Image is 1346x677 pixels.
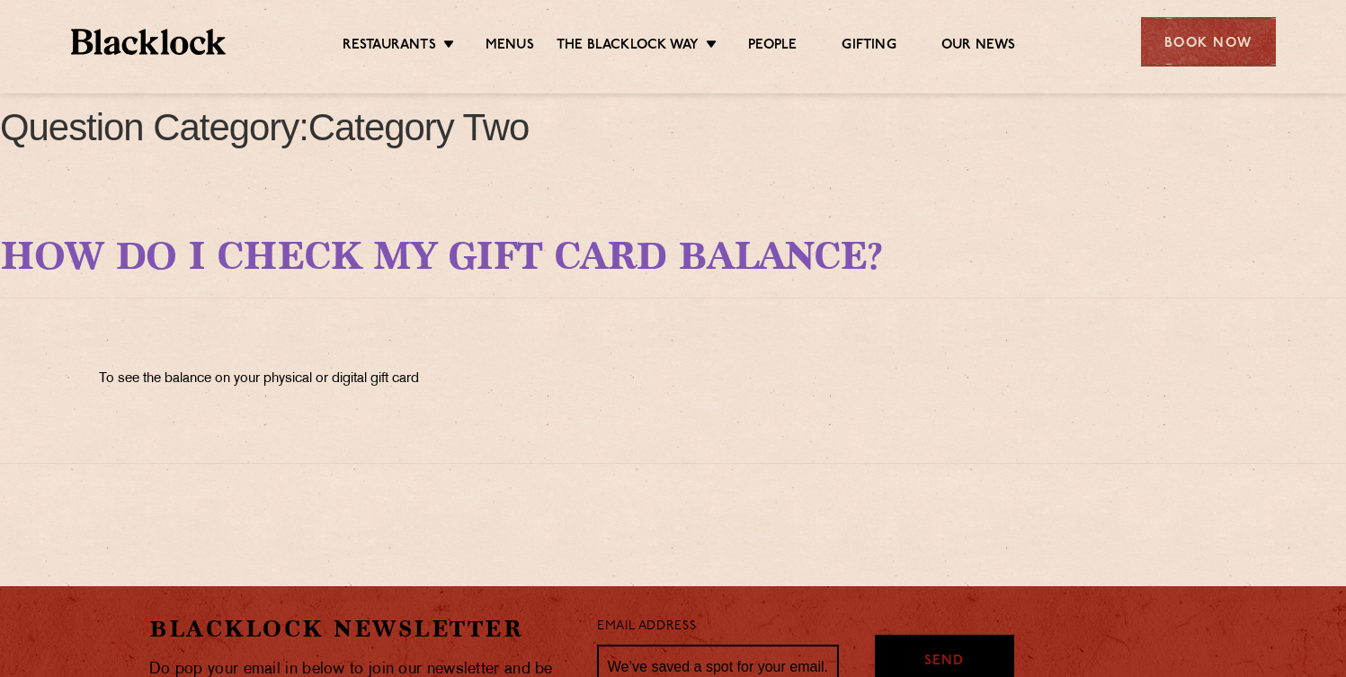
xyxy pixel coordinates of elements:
h2: Blacklock Newsletter [149,613,570,645]
a: Gifting [842,37,896,57]
span: Category Two [308,106,530,148]
a: Menus [486,37,534,57]
a: Our News [941,37,1016,57]
a: People [748,37,797,57]
a: The Blacklock Way [557,37,699,57]
label: Email Address [597,617,696,637]
span: Send [924,652,964,673]
a: Restaurants [343,37,436,57]
img: BL_Textured_Logo-footer-cropped.svg [71,29,227,55]
p: To see the balance on your physical or digital gift card [99,368,1247,391]
div: Book Now [1141,17,1276,67]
